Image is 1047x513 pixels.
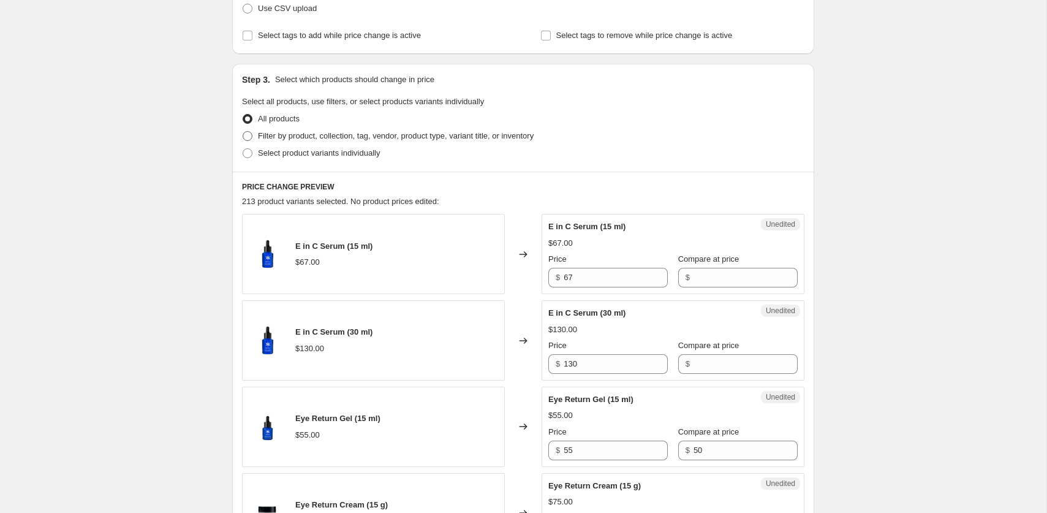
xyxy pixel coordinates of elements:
span: Eye Return Cream (15 g) [548,481,641,490]
div: $67.00 [548,237,573,249]
span: Use CSV upload [258,4,317,13]
h2: Step 3. [242,74,270,86]
span: Unedited [766,479,795,488]
span: Select tags to add while price change is active [258,31,421,40]
span: Select product variants individually [258,148,380,158]
span: Unedited [766,306,795,316]
h6: PRICE CHANGE PREVIEW [242,182,804,192]
div: $55.00 [548,409,573,422]
span: Unedited [766,219,795,229]
span: E in C Serum (15 ml) [295,241,372,251]
img: Eye-Return-Gel-15ml_80x.jpg [249,408,285,445]
span: Price [548,427,567,436]
span: Select tags to remove while price change is active [556,31,733,40]
img: E-in-C-Serum-30ml_80x.jpg [249,322,285,359]
div: $130.00 [295,343,324,355]
div: $75.00 [548,496,573,508]
span: E in C Serum (15 ml) [548,222,626,231]
span: Compare at price [678,254,739,264]
div: $55.00 [295,429,320,441]
p: Select which products should change in price [275,74,434,86]
span: Price [548,341,567,350]
span: Compare at price [678,341,739,350]
span: E in C Serum (30 ml) [295,327,372,336]
span: E in C Serum (30 ml) [548,308,626,317]
span: Eye Return Gel (15 ml) [295,414,380,423]
img: E-in-C-Serum-30ml_80x.jpg [249,236,285,273]
span: Eye Return Gel (15 ml) [548,395,633,404]
span: Filter by product, collection, tag, vendor, product type, variant title, or inventory [258,131,534,140]
div: $67.00 [295,256,320,268]
span: Unedited [766,392,795,402]
span: $ [556,359,560,368]
span: $ [686,273,690,282]
span: $ [686,359,690,368]
span: $ [556,446,560,455]
span: 213 product variants selected. No product prices edited: [242,197,439,206]
span: $ [556,273,560,282]
span: $ [686,446,690,455]
span: Select all products, use filters, or select products variants individually [242,97,484,106]
span: Price [548,254,567,264]
div: $130.00 [548,324,577,336]
span: Eye Return Cream (15 g) [295,500,388,509]
span: All products [258,114,300,123]
span: Compare at price [678,427,739,436]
